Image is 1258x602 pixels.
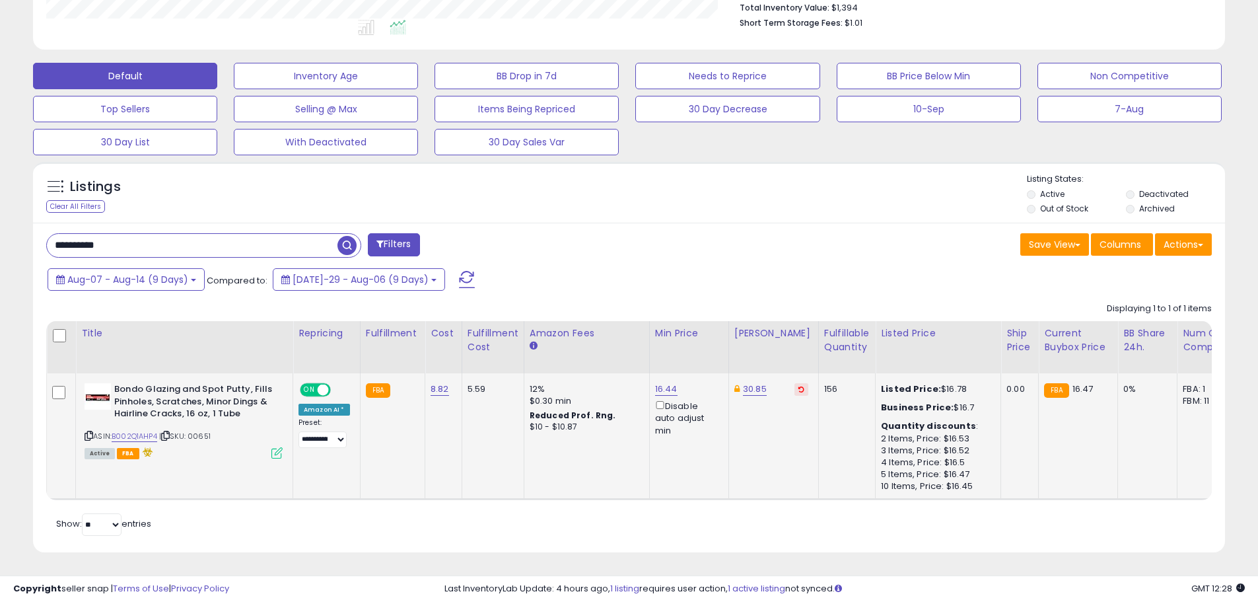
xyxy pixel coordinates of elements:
div: 3 Items, Price: $16.52 [881,445,991,457]
button: 30 Day Decrease [635,96,820,122]
button: With Deactivated [234,129,418,155]
div: 10 Items, Price: $16.45 [881,480,991,492]
span: Columns [1100,238,1141,251]
div: Min Price [655,326,723,340]
div: Listed Price [881,326,995,340]
div: Amazon AI * [298,404,350,416]
span: 16.47 [1072,383,1094,395]
div: 5 Items, Price: $16.47 [881,469,991,480]
b: Bondo Glazing and Spot Putty, Fills Pinholes, Scratches, Minor Dings & Hairline Cracks, 16 oz, 1 ... [114,383,275,424]
div: [PERSON_NAME] [734,326,813,340]
div: Current Buybox Price [1044,326,1112,354]
div: FBM: 11 [1183,395,1226,407]
div: Fulfillment [366,326,419,340]
div: ASIN: [85,383,283,457]
button: 30 Day List [33,129,217,155]
span: | SKU: 00651 [159,431,211,441]
button: Non Competitive [1037,63,1222,89]
div: $16.78 [881,383,991,395]
a: 30.85 [743,383,767,396]
button: 10-Sep [837,96,1021,122]
div: Num of Comp. [1183,326,1231,354]
span: Show: entries [56,517,151,530]
div: 0% [1123,383,1167,395]
span: OFF [329,385,350,396]
div: 12% [530,383,639,395]
div: FBA: 1 [1183,383,1226,395]
button: Top Sellers [33,96,217,122]
div: Title [81,326,287,340]
b: Reduced Prof. Rng. [530,410,616,421]
button: BB Price Below Min [837,63,1021,89]
div: $0.30 min [530,395,639,407]
button: [DATE]-29 - Aug-06 (9 Days) [273,268,445,291]
span: 2025-08-14 12:28 GMT [1191,582,1245,595]
div: seller snap | | [13,583,229,595]
div: : [881,420,991,432]
div: Repricing [298,326,355,340]
div: 4 Items, Price: $16.5 [881,457,991,469]
button: Filters [368,233,419,256]
label: Active [1040,188,1065,200]
label: Out of Stock [1040,203,1088,214]
button: 30 Day Sales Var [435,129,619,155]
button: Columns [1091,233,1153,256]
a: 1 listing [610,582,639,595]
button: Default [33,63,217,89]
span: [DATE]-29 - Aug-06 (9 Days) [293,273,429,286]
img: 31hPAjZNKpL._SL40_.jpg [85,383,111,410]
div: Amazon Fees [530,326,644,340]
strong: Copyright [13,582,61,595]
label: Deactivated [1139,188,1189,200]
div: Last InventoryLab Update: 4 hours ago, requires user action, not synced. [444,583,1245,595]
div: Ship Price [1006,326,1033,354]
div: Preset: [298,418,350,448]
button: Inventory Age [234,63,418,89]
div: Fulfillment Cost [468,326,518,354]
small: FBA [366,383,390,398]
div: $10 - $10.87 [530,422,639,433]
b: Total Inventory Value: [740,2,829,13]
div: Cost [431,326,456,340]
div: Clear All Filters [46,200,105,213]
div: Fulfillable Quantity [824,326,870,354]
div: Disable auto adjust min [655,398,718,437]
h5: Listings [70,178,121,196]
div: $16.7 [881,402,991,414]
i: hazardous material [139,447,153,457]
small: Amazon Fees. [530,340,538,352]
div: 2 Items, Price: $16.53 [881,433,991,445]
b: Quantity discounts [881,420,976,432]
b: Business Price: [881,401,954,414]
b: Listed Price: [881,383,941,395]
button: Save View [1020,233,1089,256]
div: 5.59 [468,383,514,395]
span: All listings currently available for purchase on Amazon [85,448,115,459]
b: Short Term Storage Fees: [740,17,843,28]
a: B002Q1AHP4 [112,431,157,442]
span: Compared to: [207,274,267,287]
label: Archived [1139,203,1175,214]
a: Terms of Use [113,582,169,595]
small: FBA [1044,383,1068,398]
span: Aug-07 - Aug-14 (9 Days) [67,273,188,286]
a: 1 active listing [728,582,785,595]
span: FBA [117,448,139,459]
a: 8.82 [431,383,449,396]
button: 7-Aug [1037,96,1222,122]
button: Items Being Repriced [435,96,619,122]
p: Listing States: [1027,173,1225,186]
button: Needs to Reprice [635,63,820,89]
a: Privacy Policy [171,582,229,595]
button: BB Drop in 7d [435,63,619,89]
div: 0.00 [1006,383,1028,395]
div: 156 [824,383,865,395]
button: Selling @ Max [234,96,418,122]
button: Actions [1155,233,1212,256]
div: Displaying 1 to 1 of 1 items [1107,303,1212,315]
button: Aug-07 - Aug-14 (9 Days) [48,268,205,291]
span: $1.01 [845,17,862,29]
div: BB Share 24h. [1123,326,1171,354]
a: 16.44 [655,383,678,396]
span: ON [301,385,318,396]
